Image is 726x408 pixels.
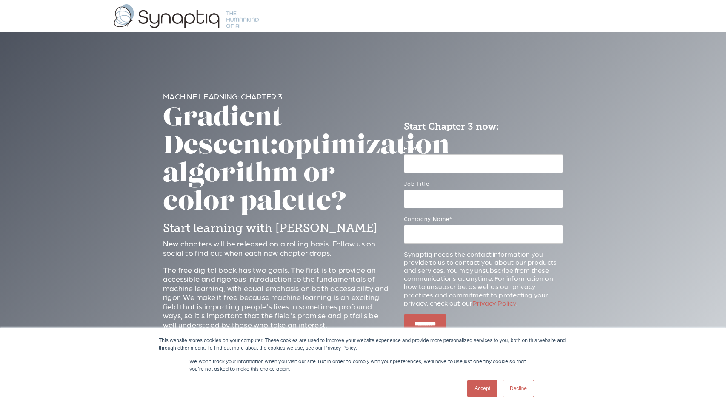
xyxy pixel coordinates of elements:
[404,180,429,187] span: Job title
[503,380,534,397] a: Decline
[472,299,516,307] a: Privacy Policy
[163,221,391,235] h4: Start learning with [PERSON_NAME]
[163,265,391,329] p: The free digital book has two goals. The first is to provide an accessible and rigorous introduct...
[163,134,450,216] span: optimization algorithm or color palette?
[163,105,391,217] h2: Gradient Descent:
[467,380,497,397] a: Accept
[404,121,499,132] strong: Start Chapter 3 now:
[114,4,259,28] img: synaptiq logo-1
[189,357,537,372] p: We won't track your information when you visit our site. But in order to comply with your prefere...
[404,215,449,222] span: Company name
[163,92,391,101] h6: MACHINE LEARNING: CHAPTER 3
[404,145,420,151] span: Email
[404,250,563,307] p: Synaptiq needs the contact information you provide to us to contact you about our products and se...
[163,239,391,257] p: New chapters will be released on a rolling basis. Follow us on social to find out when each new c...
[159,337,567,352] div: This website stores cookies on your computer. These cookies are used to improve your website expe...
